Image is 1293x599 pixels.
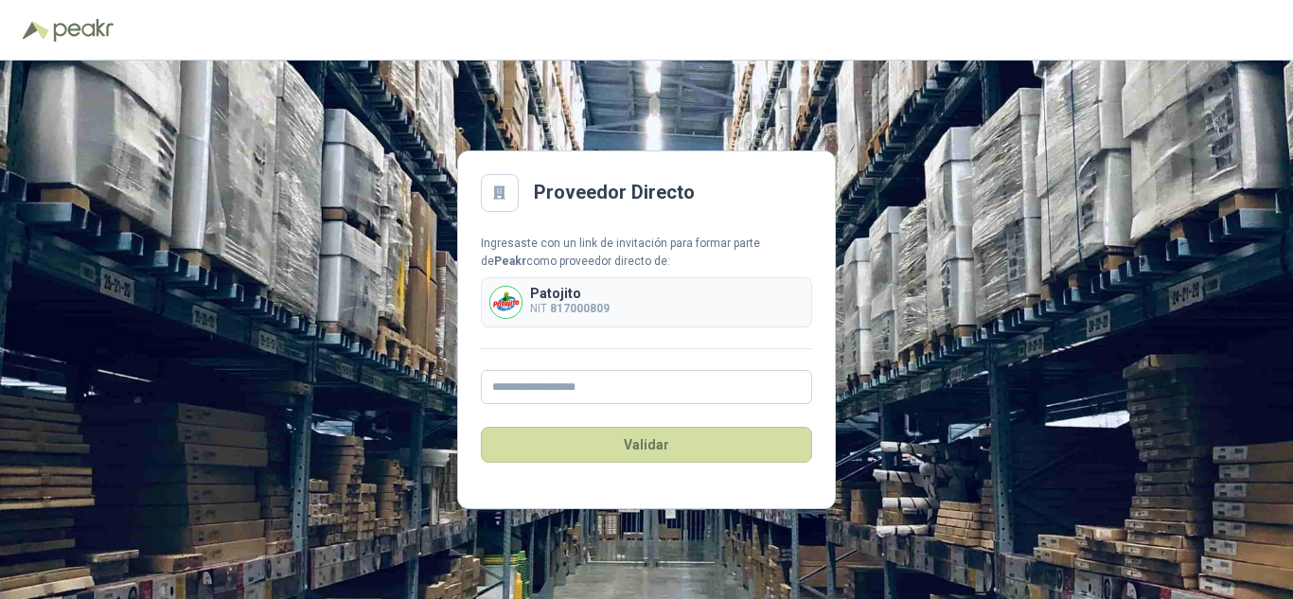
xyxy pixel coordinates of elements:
b: Peakr [494,255,526,268]
p: NIT [530,300,610,318]
img: Company Logo [490,287,522,318]
p: Patojito [530,287,610,300]
h2: Proveedor Directo [534,178,695,207]
img: Logo [23,21,49,40]
button: Validar [481,427,812,463]
img: Peakr [53,19,114,42]
div: Ingresaste con un link de invitación para formar parte de como proveedor directo de: [481,235,812,271]
b: 817000809 [550,302,610,315]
